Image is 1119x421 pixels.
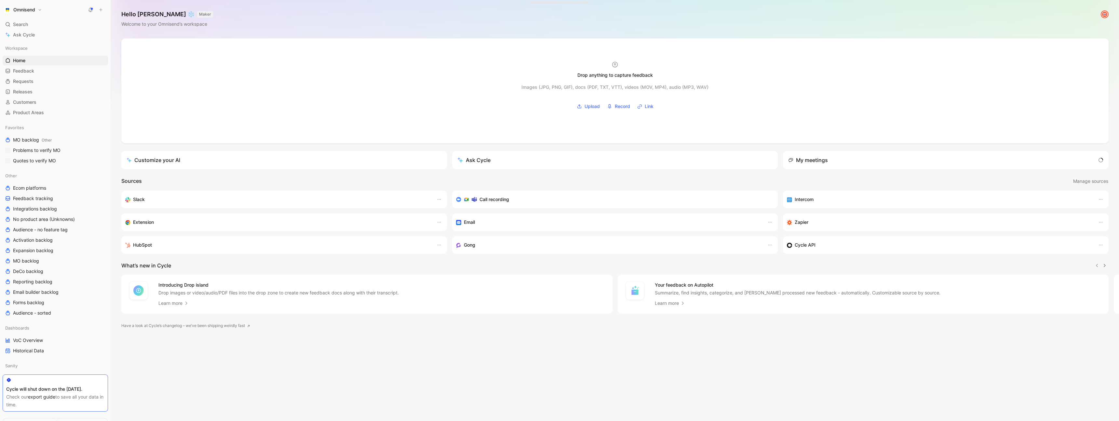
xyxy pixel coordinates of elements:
[1101,11,1108,18] img: avatar
[5,45,28,51] span: Workspace
[3,225,108,235] a: Audience - no feature tag
[158,299,189,307] a: Learn more
[158,290,399,296] p: Drop images or video/audio/PDF files into the drop zone to create new feedback docs along with th...
[3,277,108,287] a: Reporting backlog
[28,394,55,400] a: export guide
[464,218,475,226] h3: Email
[655,290,940,296] p: Summarize, find insights, categorize, and [PERSON_NAME] processed new feedback - automatically. C...
[13,310,51,316] span: Audience - sorted
[3,5,44,14] button: OmnisendOmnisend
[655,299,685,307] a: Learn more
[158,281,399,289] h4: Introducing Drop island
[125,196,430,203] div: Sync your customers, send feedback and get updates in Slack
[3,308,108,318] a: Audience - sorted
[121,10,213,18] h1: Hello [PERSON_NAME] ❄️
[13,68,34,74] span: Feedback
[3,194,108,203] a: Feedback tracking
[787,218,1092,226] div: Capture feedback from thousands of sources with Zapier (survey results, recordings, sheets, etc).
[3,266,108,276] a: DeCo backlog
[3,97,108,107] a: Customers
[3,235,108,245] a: Activation backlog
[615,102,630,110] span: Record
[13,226,68,233] span: Audience - no feature tag
[13,258,39,264] span: MO backlog
[795,196,814,203] h3: Intercom
[13,195,53,202] span: Feedback tracking
[42,138,52,143] span: Other
[197,11,213,18] button: MAKER
[13,337,43,344] span: VoC Overview
[121,262,171,269] h2: What’s new in Cycle
[13,7,35,13] h1: Omnisend
[3,323,108,333] div: Dashboards
[13,147,61,154] span: Problems to verify MO
[3,20,108,29] div: Search
[3,43,108,53] div: Workspace
[3,298,108,307] a: Forms backlog
[3,66,108,76] a: Feedback
[3,145,108,155] a: Problems to verify MO
[13,31,35,39] span: Ask Cycle
[3,156,108,166] a: Quotes to verify MO
[3,287,108,297] a: Email builder backlog
[5,172,17,179] span: Other
[3,76,108,86] a: Requests
[605,102,632,111] button: Record
[5,124,24,131] span: Favorites
[125,218,430,226] div: Capture feedback from anywhere on the web
[13,88,33,95] span: Releases
[13,206,57,212] span: Integrations backlog
[6,385,104,393] div: Cycle will shut down on the [DATE].
[13,185,46,191] span: Ecom platforms
[3,56,108,65] a: Home
[13,109,44,116] span: Product Areas
[13,347,44,354] span: Historical Data
[121,20,213,28] div: Welcome to your Omnisend’s workspace
[3,171,108,181] div: Other
[13,78,34,85] span: Requests
[13,157,56,164] span: Quotes to verify MO
[13,99,36,105] span: Customers
[3,214,108,224] a: No product area (Unknowns)
[787,241,1092,249] div: Sync customers & send feedback from custom sources. Get inspired by our favorite use case
[3,204,108,214] a: Integrations backlog
[13,20,28,28] span: Search
[13,57,25,64] span: Home
[3,361,108,373] div: Sanity
[13,278,52,285] span: Reporting backlog
[577,71,653,79] div: Drop anything to capture feedback
[13,216,75,223] span: No product area (Unknowns)
[4,7,11,13] img: Omnisend
[1073,177,1108,185] span: Manage sources
[3,256,108,266] a: MO backlog
[133,196,145,203] h3: Slack
[133,241,152,249] h3: HubSpot
[479,196,509,203] h3: Call recording
[121,177,142,185] h2: Sources
[121,322,250,329] a: Have a look at Cycle’s changelog – we’ve been shipping weirdly fast
[13,247,53,254] span: Expansion backlog
[635,102,656,111] button: Link
[5,362,18,369] span: Sanity
[3,135,108,145] a: MO backlogOther
[127,156,180,164] div: Customize your AI
[3,323,108,356] div: DashboardsVoC OverviewHistorical Data
[3,108,108,117] a: Product Areas
[3,346,108,356] a: Historical Data
[574,102,602,111] button: Upload
[456,241,761,249] div: Capture feedback from your incoming calls
[3,246,108,255] a: Expansion backlog
[6,393,104,409] div: Check our to save all your data in time.
[645,102,654,110] span: Link
[133,218,154,226] h3: Extension
[3,361,108,371] div: Sanity
[464,241,475,249] h3: Gong
[3,123,108,132] div: Favorites
[13,289,59,295] span: Email builder backlog
[452,151,778,169] button: Ask Cycle
[585,102,600,110] span: Upload
[457,156,491,164] div: Ask Cycle
[13,268,43,275] span: DeCo backlog
[456,196,769,203] div: Record & transcribe meetings from Zoom, Meet & Teams.
[795,241,816,249] h3: Cycle API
